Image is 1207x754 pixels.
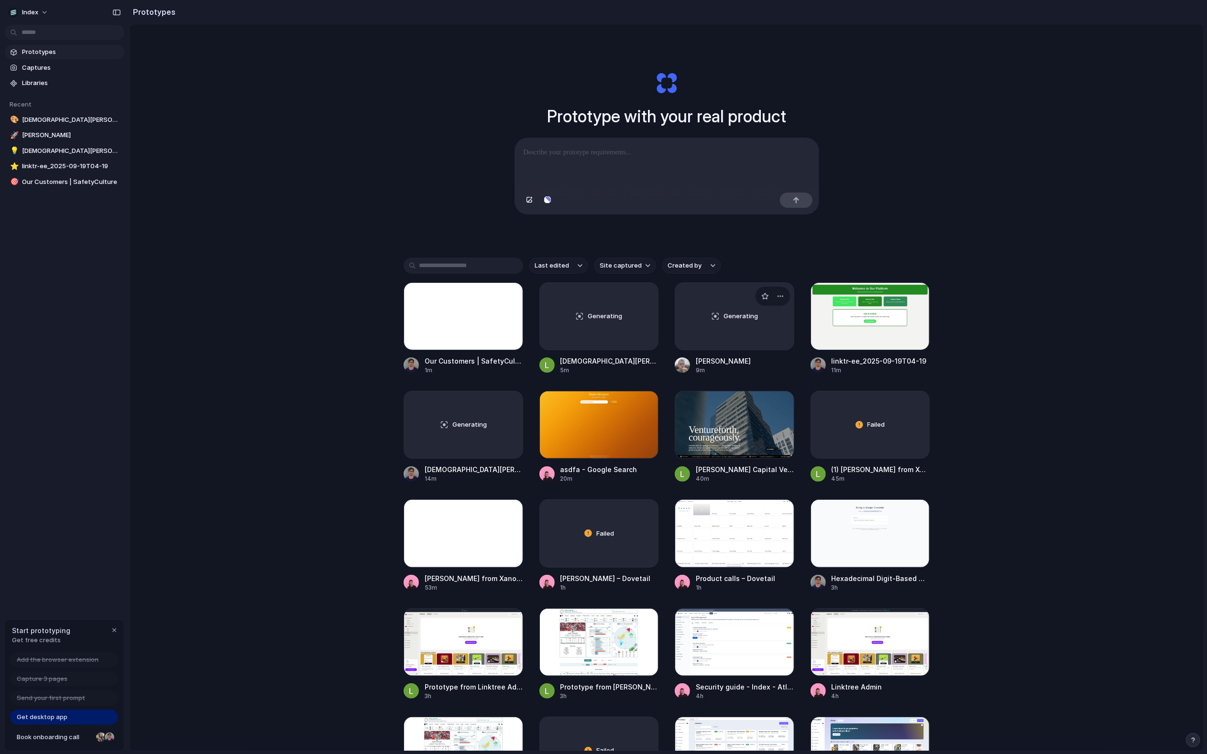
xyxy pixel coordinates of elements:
[600,261,642,270] span: Site captured
[696,583,775,592] div: 1h
[17,655,99,665] span: Add the browser extension
[560,692,659,700] div: 3h
[5,76,124,90] a: Libraries
[529,258,588,274] button: Last edited
[560,366,659,375] div: 5m
[22,63,121,73] span: Captures
[662,258,721,274] button: Created by
[696,474,794,483] div: 40m
[10,730,118,745] a: Book onboarding call
[5,128,124,142] a: 🚀[PERSON_NAME]
[5,113,124,127] a: 🎨[DEMOGRAPHIC_DATA][PERSON_NAME]
[560,573,651,583] div: [PERSON_NAME] – Dovetail
[867,420,885,430] span: Failed
[832,464,930,474] div: (1) [PERSON_NAME] from Xano - Airfocus migration – Dovetail
[452,420,487,430] span: Generating
[539,282,659,375] a: Generating[DEMOGRAPHIC_DATA][PERSON_NAME]5m
[10,176,17,187] div: 🎯
[10,710,118,725] a: Get desktop app
[9,162,18,171] button: ⭐
[539,391,659,483] a: asdfa - Google Searchasdfa - Google Search20m
[5,45,124,59] a: Prototypes
[22,177,121,187] span: Our Customers | SafetyCulture
[425,692,523,700] div: 3h
[5,61,124,75] a: Captures
[9,115,18,125] button: 🎨
[832,366,927,375] div: 11m
[5,175,124,189] a: 🎯Our Customers | SafetyCulture
[425,583,523,592] div: 53m
[539,608,659,700] a: Prototype from Justin Verlander Stats: Statcast, Visuals & Advanced Metrics | baseballsavant.comP...
[696,356,751,366] div: [PERSON_NAME]
[832,356,927,366] div: linktr-ee_2025-09-19T04-19
[832,573,930,583] div: Hexadecimal Digit-Based Website Demo
[22,162,121,171] span: linktr-ee_2025-09-19T04-19
[22,78,121,88] span: Libraries
[10,130,17,141] div: 🚀
[404,499,523,592] a: Jake from Xano - Airfocus migration – Dovetail[PERSON_NAME] from Xano - Airfocus migration – Dove...
[9,146,18,156] button: 💡
[404,282,523,375] a: Our Customers | SafetyCultureOur Customers | SafetyCulture1m
[811,282,930,375] a: linktr-ee_2025-09-19T04-19linktr-ee_2025-09-19T04-1911m
[95,732,107,743] div: Nicole Kubica
[425,474,523,483] div: 14m
[12,625,70,636] span: Start prototyping
[811,391,930,483] a: Failed(1) [PERSON_NAME] from Xano - Airfocus migration – Dovetail45m
[811,499,930,592] a: Hexadecimal Digit-Based Website DemoHexadecimal Digit-Based Website Demo3h
[696,692,794,700] div: 4h
[9,177,18,187] button: 🎯
[832,682,882,692] div: Linktree Admin
[10,114,17,125] div: 🎨
[22,130,121,140] span: [PERSON_NAME]
[17,693,85,703] span: Send your first prompt
[724,312,758,321] span: Generating
[10,100,32,108] span: Recent
[5,5,53,20] button: Index
[22,47,121,57] span: Prototypes
[594,258,656,274] button: Site captured
[5,144,124,158] a: 💡[DEMOGRAPHIC_DATA][PERSON_NAME]
[560,474,637,483] div: 20m
[22,146,121,156] span: [DEMOGRAPHIC_DATA][PERSON_NAME]
[404,608,523,700] a: Prototype from Linktree AdminPrototype from Linktree Admin3h
[22,8,38,17] span: Index
[17,712,67,722] span: Get desktop app
[811,608,930,700] a: Linktree AdminLinktree Admin4h
[560,682,659,692] div: Prototype from [PERSON_NAME] Stats: Statcast, Visuals & Advanced Metrics | [DOMAIN_NAME]
[425,356,523,366] div: Our Customers | SafetyCulture
[832,692,882,700] div: 4h
[12,636,70,645] span: Get free credits
[675,282,794,375] a: Generating[PERSON_NAME]9m
[9,130,18,140] button: 🚀
[560,356,659,366] div: [DEMOGRAPHIC_DATA][PERSON_NAME]
[129,6,176,18] h2: Prototypes
[425,682,523,692] div: Prototype from Linktree Admin
[425,573,523,583] div: [PERSON_NAME] from Xano - Airfocus migration – Dovetail
[104,732,115,743] div: Christian Iacullo
[696,366,751,375] div: 9m
[696,682,794,692] div: Security guide - Index - Atlassian Administration
[696,464,794,474] div: [PERSON_NAME] Capital Ventures
[588,312,622,321] span: Generating
[675,391,794,483] a: Bain Capital Ventures[PERSON_NAME] Capital Ventures40m
[10,145,17,156] div: 💡
[560,583,651,592] div: 1h
[560,464,637,474] div: asdfa - Google Search
[17,732,92,742] span: Book onboarding call
[5,159,124,173] a: ⭐linktr-ee_2025-09-19T04-19
[696,573,775,583] div: Product calls – Dovetail
[17,674,67,684] span: Capture 3 pages
[425,366,523,375] div: 1m
[832,583,930,592] div: 3h
[668,261,702,270] span: Created by
[539,499,659,592] a: Failed[PERSON_NAME] – Dovetail1h
[832,474,930,483] div: 45m
[404,391,523,483] a: Generating[DEMOGRAPHIC_DATA][PERSON_NAME]14m
[596,529,614,539] span: Failed
[10,161,17,172] div: ⭐
[22,115,121,125] span: [DEMOGRAPHIC_DATA][PERSON_NAME]
[535,261,569,270] span: Last edited
[675,608,794,700] a: Security guide - Index - Atlassian AdministrationSecurity guide - Index - Atlassian Administration4h
[425,464,523,474] div: [DEMOGRAPHIC_DATA][PERSON_NAME]
[675,499,794,592] a: Product calls – DovetailProduct calls – Dovetail1h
